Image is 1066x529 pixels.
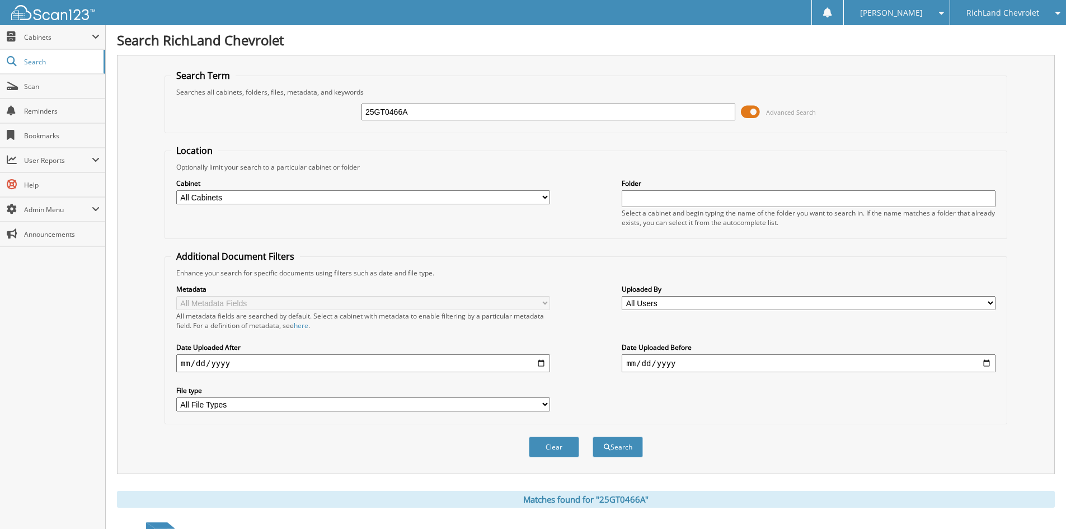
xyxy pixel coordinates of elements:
input: start [176,354,550,372]
span: Bookmarks [24,131,100,141]
input: end [622,354,995,372]
h1: Search RichLand Chevrolet [117,31,1055,49]
label: Uploaded By [622,284,995,294]
label: Folder [622,179,995,188]
span: RichLand Chevrolet [966,10,1039,16]
div: Enhance your search for specific documents using filters such as date and file type. [171,268,1001,278]
span: User Reports [24,156,92,165]
label: Cabinet [176,179,550,188]
div: Optionally limit your search to a particular cabinet or folder [171,162,1001,172]
span: Help [24,180,100,190]
span: Reminders [24,106,100,116]
span: Cabinets [24,32,92,42]
span: Announcements [24,230,100,239]
label: File type [176,386,550,395]
span: [PERSON_NAME] [860,10,923,16]
div: Searches all cabinets, folders, files, metadata, and keywords [171,87,1001,97]
span: Admin Menu [24,205,92,214]
span: Search [24,57,98,67]
legend: Location [171,144,218,157]
legend: Additional Document Filters [171,250,300,263]
a: here [294,321,308,330]
span: Advanced Search [766,108,816,116]
div: All metadata fields are searched by default. Select a cabinet with metadata to enable filtering b... [176,311,550,330]
button: Clear [529,437,579,457]
button: Search [593,437,643,457]
span: Scan [24,82,100,91]
img: scan123-logo-white.svg [11,5,95,20]
label: Date Uploaded After [176,343,550,352]
div: Select a cabinet and begin typing the name of the folder you want to search in. If the name match... [622,208,995,227]
label: Date Uploaded Before [622,343,995,352]
div: Matches found for "25GT0466A" [117,491,1055,508]
legend: Search Term [171,69,236,82]
label: Metadata [176,284,550,294]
